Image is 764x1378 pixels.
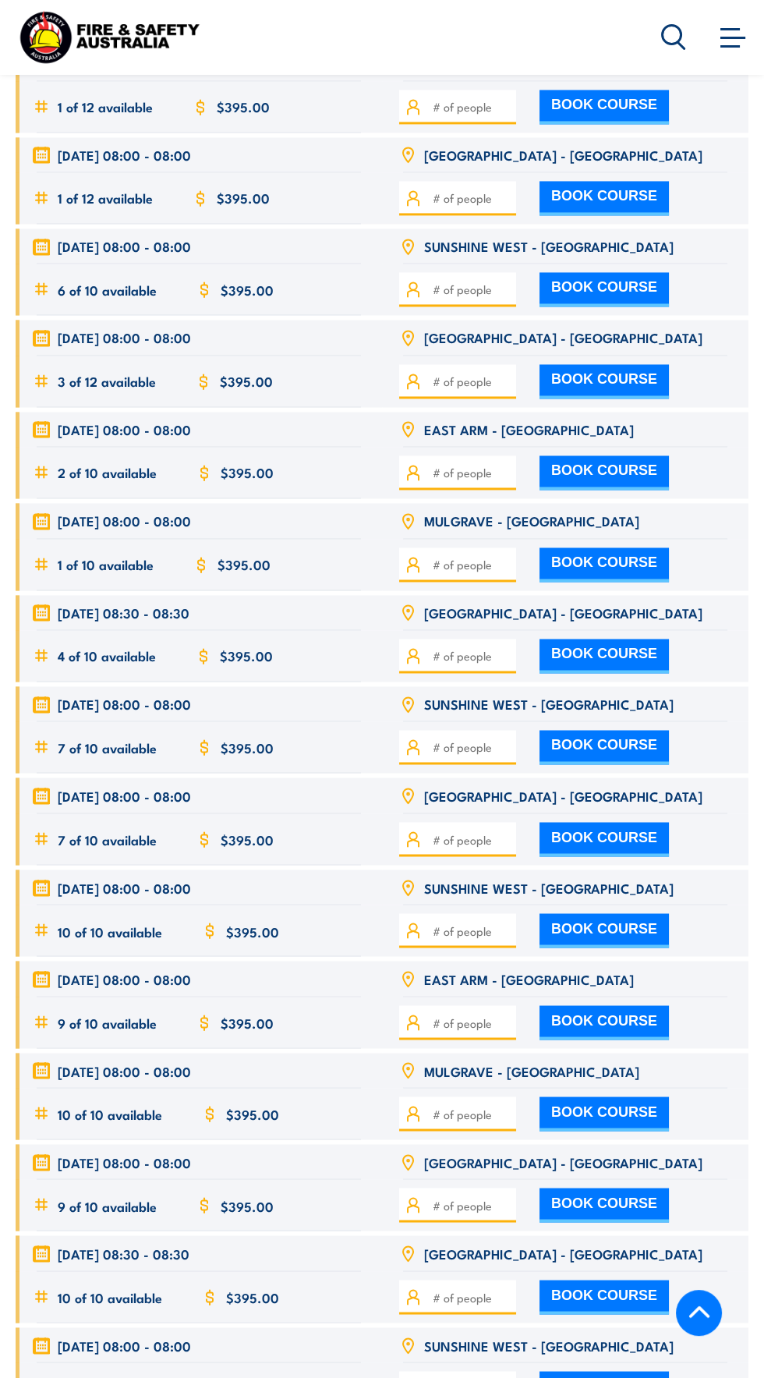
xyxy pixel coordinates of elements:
span: $395.00 [220,646,273,664]
span: SUNSHINE WEST - [GEOGRAPHIC_DATA] [424,1336,674,1354]
input: # of people [433,831,511,848]
span: $395.00 [226,1104,279,1122]
button: BOOK COURSE [539,1005,669,1040]
span: SUNSHINE WEST - [GEOGRAPHIC_DATA] [424,695,674,713]
button: BOOK COURSE [539,272,669,306]
span: [DATE] 08:00 - 08:00 [58,695,191,713]
span: [DATE] 08:00 - 08:00 [58,420,191,438]
span: 4 of 10 available [58,646,156,664]
span: 2 of 10 available [58,463,157,481]
span: 10 of 10 available [58,1104,162,1122]
button: BOOK COURSE [539,1096,669,1131]
span: 7 of 10 available [58,739,157,756]
span: 6 of 10 available [58,281,157,299]
span: [GEOGRAPHIC_DATA] - [GEOGRAPHIC_DATA] [424,328,702,346]
span: [GEOGRAPHIC_DATA] - [GEOGRAPHIC_DATA] [424,1244,702,1262]
span: [DATE] 08:00 - 08:00 [58,328,191,346]
span: [GEOGRAPHIC_DATA] - [GEOGRAPHIC_DATA] [424,146,702,164]
span: $395.00 [221,1196,274,1214]
span: MULGRAVE - [GEOGRAPHIC_DATA] [424,512,639,530]
button: BOOK COURSE [539,822,669,856]
span: [GEOGRAPHIC_DATA] - [GEOGRAPHIC_DATA] [424,1153,702,1171]
input: # of people [433,190,511,207]
span: $395.00 [218,555,271,573]
input: # of people [433,373,511,390]
button: BOOK COURSE [539,1280,669,1314]
button: BOOK COURSE [539,730,669,764]
span: SUNSHINE WEST - [GEOGRAPHIC_DATA] [424,237,674,255]
span: 7 of 10 available [58,830,157,848]
input: # of people [433,1196,511,1213]
input: # of people [433,556,511,573]
button: BOOK COURSE [539,913,669,948]
input: # of people [433,647,511,664]
button: BOOK COURSE [539,1188,669,1222]
span: [DATE] 08:00 - 08:00 [58,878,191,896]
span: 3 of 12 available [58,372,156,390]
span: 1 of 10 available [58,555,154,573]
span: $395.00 [221,281,274,299]
span: [DATE] 08:00 - 08:00 [58,146,191,164]
span: [GEOGRAPHIC_DATA] - [GEOGRAPHIC_DATA] [424,786,702,804]
span: 10 of 10 available [58,922,162,940]
span: $395.00 [217,189,270,207]
span: $395.00 [221,830,274,848]
span: $395.00 [221,1013,274,1031]
input: # of people [433,1014,511,1031]
input: # of people [433,464,511,481]
button: BOOK COURSE [539,364,669,399]
span: $395.00 [226,922,279,940]
span: 9 of 10 available [58,1013,157,1031]
span: 9 of 10 available [58,1196,157,1214]
span: [DATE] 08:30 - 08:30 [58,604,189,622]
span: $395.00 [226,1288,279,1305]
span: [DATE] 08:00 - 08:00 [58,512,191,530]
button: BOOK COURSE [539,455,669,490]
span: $395.00 [220,372,273,390]
span: [DATE] 08:00 - 08:00 [58,237,191,255]
span: MULGRAVE - [GEOGRAPHIC_DATA] [424,1061,639,1079]
span: [DATE] 08:30 - 08:30 [58,1244,189,1262]
span: [DATE] 08:00 - 08:00 [58,969,191,987]
span: [GEOGRAPHIC_DATA] - [GEOGRAPHIC_DATA] [424,604,702,622]
span: 10 of 10 available [58,1288,162,1305]
span: 1 of 12 available [58,189,153,207]
input: # of people [433,739,511,756]
input: # of people [433,1105,511,1122]
button: BOOK COURSE [539,639,669,673]
span: EAST ARM - [GEOGRAPHIC_DATA] [424,420,634,438]
button: BOOK COURSE [539,90,669,124]
span: $395.00 [217,97,270,115]
input: # of people [433,281,511,298]
button: BOOK COURSE [539,547,669,582]
span: [DATE] 08:00 - 08:00 [58,1336,191,1354]
input: # of people [433,922,511,939]
span: SUNSHINE WEST - [GEOGRAPHIC_DATA] [424,878,674,896]
span: [DATE] 08:00 - 08:00 [58,1061,191,1079]
button: BOOK COURSE [539,181,669,215]
span: $395.00 [221,739,274,756]
input: # of people [433,98,511,115]
span: $395.00 [221,463,274,481]
input: # of people [433,1288,511,1305]
span: [DATE] 08:00 - 08:00 [58,1153,191,1171]
span: EAST ARM - [GEOGRAPHIC_DATA] [424,969,634,987]
span: [DATE] 08:00 - 08:00 [58,786,191,804]
span: 1 of 12 available [58,97,153,115]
